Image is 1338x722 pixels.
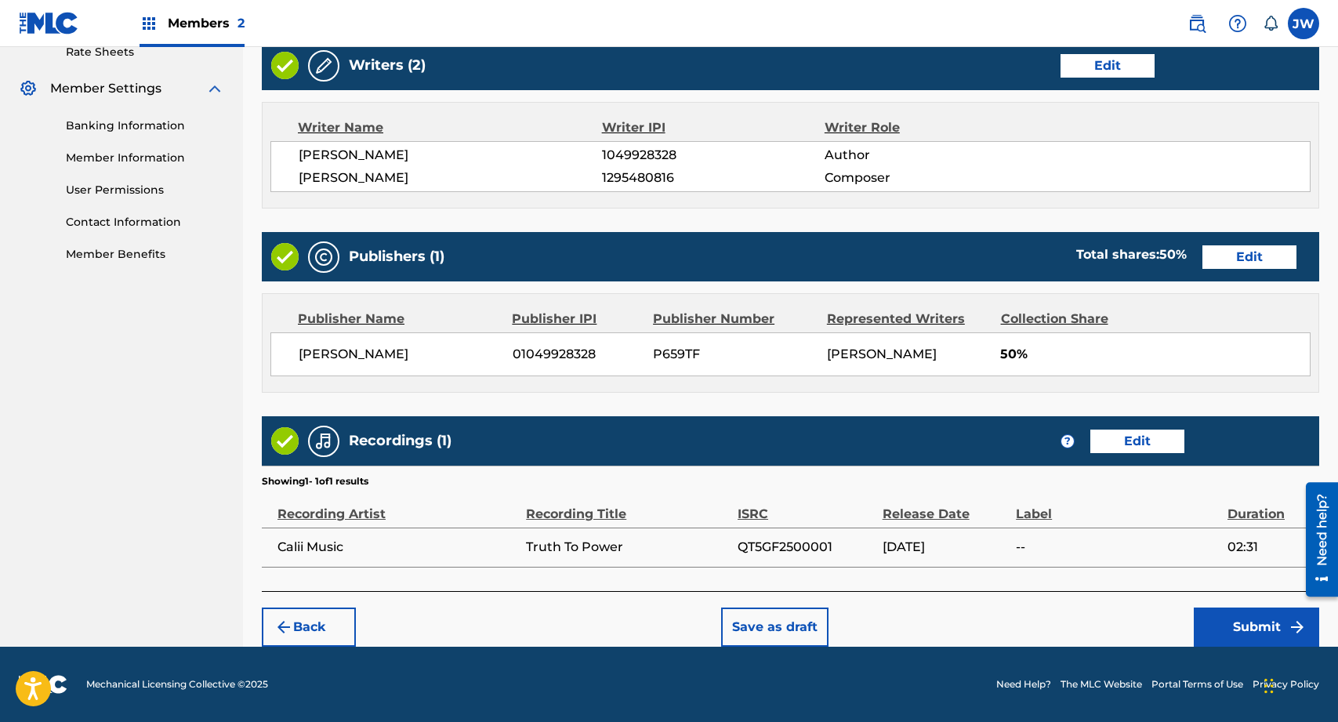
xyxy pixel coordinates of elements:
[349,56,426,74] h5: Writers (2)
[653,310,815,328] div: Publisher Number
[349,248,444,266] h5: Publishers (1)
[271,427,299,455] img: Valid
[827,346,937,361] span: [PERSON_NAME]
[1222,8,1253,39] div: Help
[1263,16,1278,31] div: Notifications
[1260,647,1338,722] iframe: Chat Widget
[238,16,245,31] span: 2
[140,14,158,33] img: Top Rightsholders
[825,118,1027,137] div: Writer Role
[738,538,875,557] span: QT5GF2500001
[314,56,333,75] img: Writers
[1227,538,1311,557] span: 02:31
[526,488,730,524] div: Recording Title
[1016,538,1220,557] span: --
[1181,8,1213,39] a: Public Search
[349,432,451,450] h5: Recordings (1)
[1288,8,1319,39] div: User Menu
[1228,14,1247,33] img: help
[1151,677,1243,691] a: Portal Terms of Use
[168,14,245,32] span: Members
[86,677,268,691] span: Mechanical Licensing Collective © 2025
[66,118,224,134] a: Banking Information
[66,150,224,166] a: Member Information
[602,169,825,187] span: 1295480816
[299,345,501,364] span: [PERSON_NAME]
[262,474,368,488] p: Showing 1 - 1 of 1 results
[277,538,518,557] span: Calii Music
[512,310,641,328] div: Publisher IPI
[825,146,1027,165] span: Author
[1264,662,1274,709] div: Drag
[1076,245,1187,264] div: Total shares:
[602,118,825,137] div: Writer IPI
[1294,476,1338,602] iframe: Resource Center
[996,677,1051,691] a: Need Help?
[262,608,356,647] button: Back
[883,488,1009,524] div: Release Date
[1288,618,1307,637] img: f7272a7cc735f4ea7f67.svg
[1159,247,1187,262] span: 50 %
[274,618,293,637] img: 7ee5dd4eb1f8a8e3ef2f.svg
[299,169,602,187] span: [PERSON_NAME]
[653,345,814,364] span: P659TF
[526,538,730,557] span: Truth To Power
[50,79,161,98] span: Member Settings
[19,675,67,694] img: logo
[883,538,1009,557] span: [DATE]
[1090,430,1184,453] button: Edit
[66,246,224,263] a: Member Benefits
[721,608,829,647] button: Save as draft
[66,182,224,198] a: User Permissions
[1061,677,1142,691] a: The MLC Website
[271,243,299,270] img: Valid
[66,214,224,230] a: Contact Information
[1061,54,1155,78] button: Edit
[277,488,518,524] div: Recording Artist
[1061,435,1074,448] span: ?
[602,146,825,165] span: 1049928328
[314,248,333,267] img: Publishers
[298,118,602,137] div: Writer Name
[1194,608,1319,647] button: Submit
[299,146,602,165] span: [PERSON_NAME]
[1016,488,1220,524] div: Label
[205,79,224,98] img: expand
[314,432,333,451] img: Recordings
[298,310,500,328] div: Publisher Name
[1188,14,1206,33] img: search
[827,310,989,328] div: Represented Writers
[738,488,875,524] div: ISRC
[1001,310,1153,328] div: Collection Share
[1227,488,1311,524] div: Duration
[19,12,79,34] img: MLC Logo
[513,345,641,364] span: 01049928328
[1202,245,1296,269] button: Edit
[1000,345,1310,364] span: 50%
[825,169,1027,187] span: Composer
[1253,677,1319,691] a: Privacy Policy
[271,52,299,79] img: Valid
[19,79,38,98] img: Member Settings
[66,44,224,60] a: Rate Sheets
